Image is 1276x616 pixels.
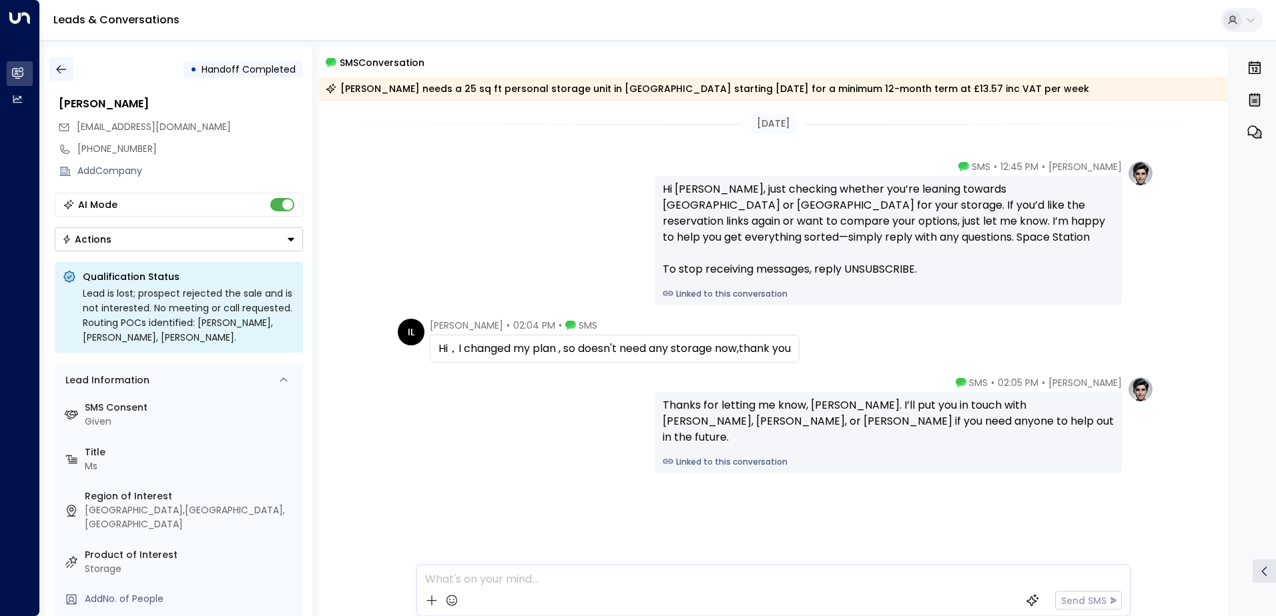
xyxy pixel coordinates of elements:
[85,415,298,429] div: Given
[190,57,197,81] div: •
[85,548,298,562] label: Product of Interest
[83,270,295,283] p: Qualification Status
[85,445,298,459] label: Title
[398,319,424,345] div: IL
[507,319,510,332] span: •
[1048,160,1122,173] span: [PERSON_NAME]
[1042,376,1045,389] span: •
[340,55,424,70] span: SMS Conversation
[751,114,795,133] div: [DATE]
[1000,160,1038,173] span: 12:45 PM
[326,82,1089,95] div: [PERSON_NAME] needs a 25 sq ft personal storage unit in [GEOGRAPHIC_DATA] starting [DATE] for a m...
[202,63,296,76] span: Handoff Completed
[85,503,298,531] div: [GEOGRAPHIC_DATA],[GEOGRAPHIC_DATA],[GEOGRAPHIC_DATA]
[430,319,503,332] span: [PERSON_NAME]
[438,341,791,357] div: Hi，I changed my plan , so doesn't need any storage now,thank you
[55,227,303,251] button: Actions
[77,120,231,134] span: irenelu2023@163.com
[77,142,303,156] div: [PHONE_NUMBER]
[513,319,555,332] span: 02:04 PM
[1127,160,1154,187] img: profile-logo.png
[663,456,1114,468] a: Linked to this conversation
[991,376,994,389] span: •
[85,401,298,415] label: SMS Consent
[77,164,303,178] div: AddCompany
[998,376,1038,389] span: 02:05 PM
[62,233,111,245] div: Actions
[559,319,562,332] span: •
[663,288,1114,300] a: Linked to this conversation
[55,227,303,251] div: Button group with a nested menu
[61,373,149,387] div: Lead Information
[83,286,295,345] div: Lead is lost; prospect rejected the sale and is not interested. No meeting or call requested. Rou...
[85,459,298,473] div: Ms
[1127,376,1154,403] img: profile-logo.png
[78,198,117,211] div: AI Mode
[579,319,597,332] span: SMS
[53,12,180,27] a: Leads & Conversations
[1048,376,1122,389] span: [PERSON_NAME]
[85,592,298,606] div: AddNo. of People
[85,489,298,503] label: Region of Interest
[972,160,990,173] span: SMS
[77,120,231,133] span: [EMAIL_ADDRESS][DOMAIN_NAME]
[663,397,1114,445] div: Thanks for letting me know, [PERSON_NAME]. I’ll put you in touch with [PERSON_NAME], [PERSON_NAME...
[1042,160,1045,173] span: •
[969,376,988,389] span: SMS
[59,96,303,112] div: [PERSON_NAME]
[663,181,1114,277] div: Hi [PERSON_NAME], just checking whether you’re leaning towards [GEOGRAPHIC_DATA] or [GEOGRAPHIC_D...
[85,562,298,576] div: Storage
[994,160,997,173] span: •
